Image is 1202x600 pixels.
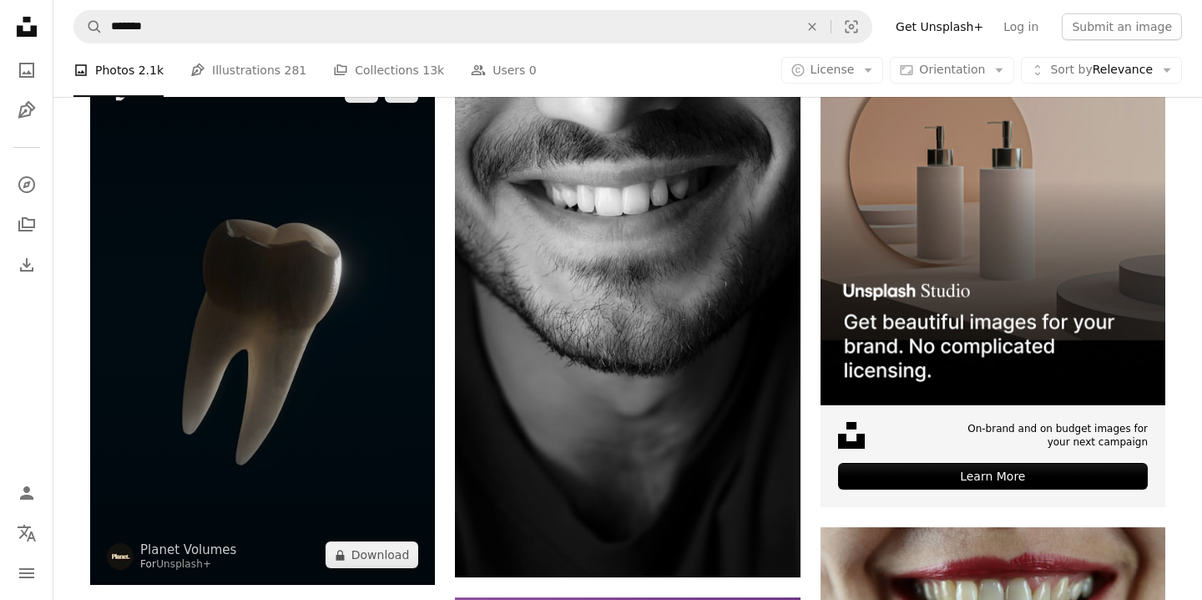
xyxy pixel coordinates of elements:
img: Go to Planet Volumes's profile [107,543,134,570]
span: On-brand and on budget images for your next campaign [958,422,1148,450]
button: Orientation [890,57,1014,84]
form: Find visuals sitewide [73,10,872,43]
img: grayscale photo of mans face [455,59,800,577]
a: Collections 13k [333,43,444,97]
img: a tooth in the dark with a light shining on it [90,59,435,585]
img: file-1715714113747-b8b0561c490eimage [821,59,1165,404]
a: Log in / Sign up [10,476,43,510]
span: 13k [422,61,444,79]
img: file-1631678316303-ed18b8b5cb9cimage [838,422,865,449]
div: Learn More [838,463,1148,490]
span: Sort by [1050,63,1092,76]
a: Illustrations [10,94,43,127]
a: Photos [10,53,43,87]
a: Illustrations 281 [190,43,306,97]
button: Sort byRelevance [1021,57,1182,84]
a: Users 0 [471,43,537,97]
span: 281 [285,61,307,79]
a: grayscale photo of mans face [455,311,800,326]
button: Visual search [831,11,871,43]
a: Planet Volumes [140,542,236,558]
a: Log in [993,13,1048,40]
a: Explore [10,168,43,201]
a: Download History [10,248,43,282]
button: Submit an image [1062,13,1182,40]
a: Get Unsplash+ [886,13,993,40]
button: Download [326,542,419,568]
span: Orientation [919,63,985,76]
button: Clear [794,11,831,43]
a: Home — Unsplash [10,10,43,47]
span: License [811,63,855,76]
span: Relevance [1050,62,1153,79]
a: Unsplash+ [156,558,211,570]
button: Menu [10,557,43,590]
button: Search Unsplash [74,11,103,43]
a: Collections [10,208,43,242]
button: License [781,57,884,84]
button: Language [10,516,43,550]
a: On-brand and on budget images for your next campaignLearn More [821,59,1165,507]
span: 0 [529,61,537,79]
a: a tooth in the dark with a light shining on it [90,314,435,329]
div: For [140,558,236,572]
